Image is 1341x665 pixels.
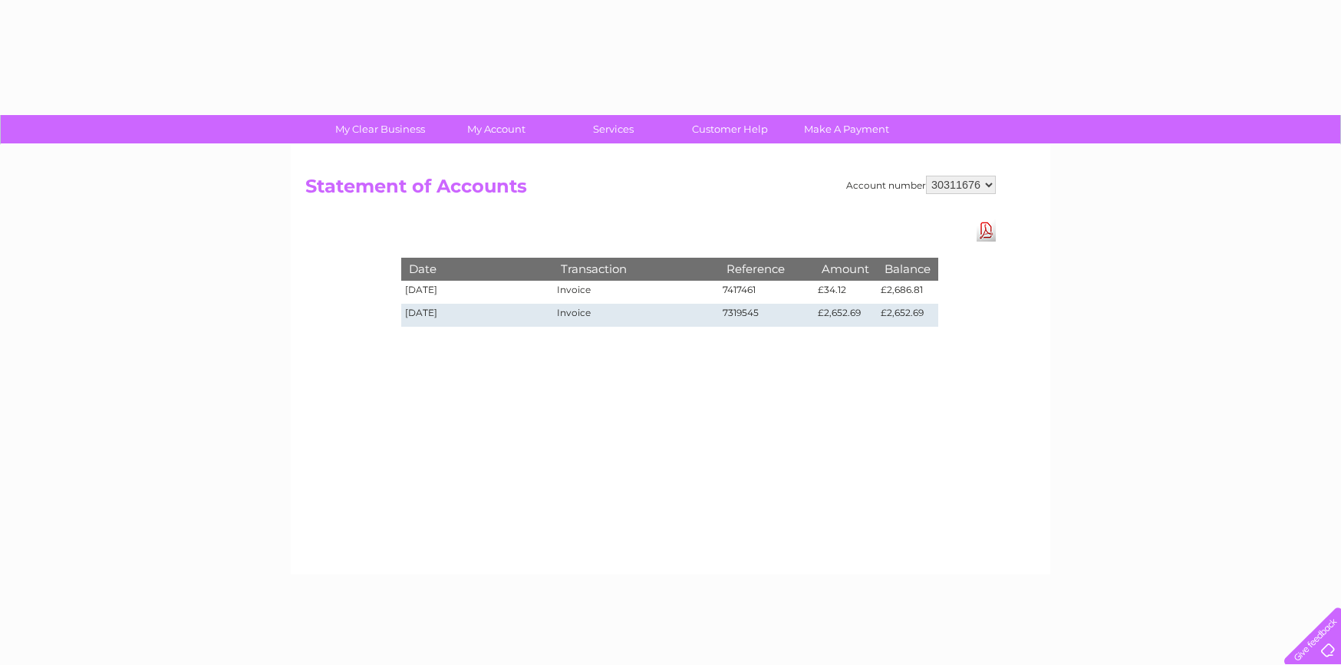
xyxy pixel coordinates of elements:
td: Invoice [553,304,719,327]
td: [DATE] [401,281,553,304]
td: 7319545 [719,304,814,327]
td: £34.12 [814,281,877,304]
th: Amount [814,258,877,280]
td: £2,652.69 [877,304,938,327]
a: Customer Help [667,115,793,143]
td: Invoice [553,281,719,304]
a: Make A Payment [783,115,910,143]
a: My Account [433,115,560,143]
a: Services [550,115,677,143]
a: My Clear Business [317,115,443,143]
h2: Statement of Accounts [305,176,996,205]
th: Date [401,258,553,280]
div: Account number [846,176,996,194]
td: £2,686.81 [877,281,938,304]
td: 7417461 [719,281,814,304]
td: £2,652.69 [814,304,877,327]
td: [DATE] [401,304,553,327]
a: Download Pdf [977,219,996,242]
th: Transaction [553,258,719,280]
th: Balance [877,258,938,280]
th: Reference [719,258,814,280]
